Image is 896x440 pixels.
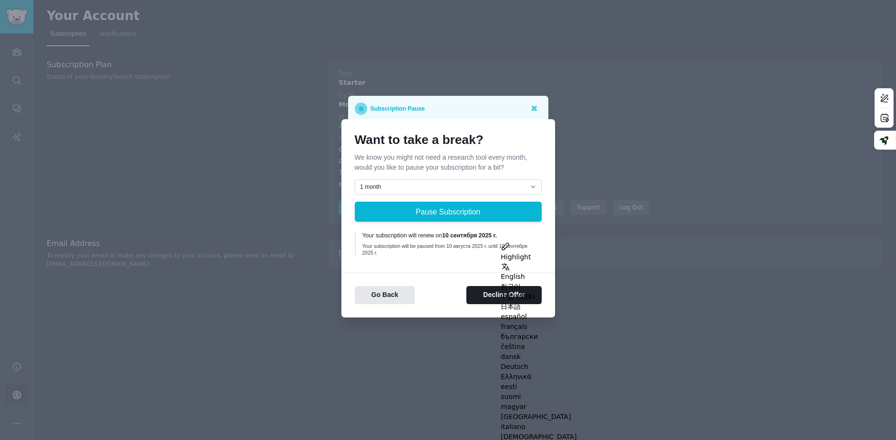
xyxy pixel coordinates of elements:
div: français [501,322,612,332]
div: español [501,312,612,322]
b: 10 сентября 2025 г. [442,232,497,239]
div: 日本語 [501,302,612,312]
button: Pause Subscription [355,202,542,222]
div: Highlight [501,252,612,262]
div: Ελληνικά [501,372,612,382]
div: suomi [501,392,612,402]
div: English [501,272,612,282]
p: Subscription Pause [371,102,425,115]
div: magyar [501,402,612,412]
div: Your subscription will renew on [362,232,535,240]
div: dansk [501,352,612,362]
div: български [501,332,612,342]
p: We know you might not need a research tool every month, would you like to pause your subscription... [355,153,542,173]
div: čeština [501,342,612,352]
div: Your subscription will be paused from 10 августа 2025 г. until 10 сентября 2025 г. [362,243,535,256]
div: eesti [501,382,612,392]
button: Decline Offer [466,286,541,305]
div: Deutsch [501,362,612,372]
div: italiano [501,422,612,432]
h1: Want to take a break? [355,133,542,148]
div: 中文 (简体) [501,292,612,302]
button: Go Back [355,286,415,305]
div: [GEOGRAPHIC_DATA] [501,412,612,422]
div: 한국어 [501,282,612,292]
